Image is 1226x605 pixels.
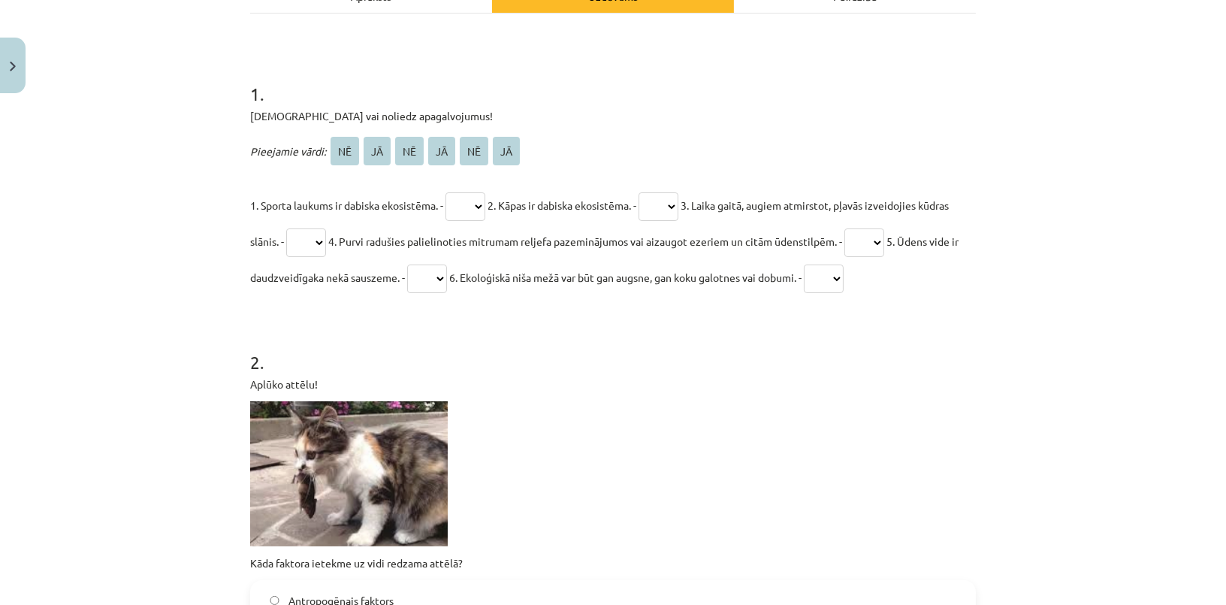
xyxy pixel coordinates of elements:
span: 1. Sporta laukums ir dabiska ekosistēma. - [250,198,443,212]
span: 2. Kāpas ir dabiska ekosistēma. - [488,198,636,212]
span: NĒ [331,137,359,165]
span: JĀ [428,137,455,165]
span: 6. Ekoloģiskā niša mežā var būt gan augsne, gan koku galotnes vai dobumi. - [449,271,802,284]
span: NĒ [460,137,488,165]
span: NĒ [395,137,424,165]
span: 4. Purvi radušies palielinoties mitrumam reljefa pazeminājumos vai aizaugot ezeriem un citām ūden... [328,234,842,248]
img: icon-close-lesson-0947bae3869378f0d4975bcd49f059093ad1ed9edebbc8119c70593378902aed.svg [10,62,16,71]
p: [DEMOGRAPHIC_DATA] vai noliedz apagalvojumus! [250,108,976,124]
p: Aplūko attēlu! [250,377,976,392]
span: Pieejamie vārdi: [250,144,326,158]
p: Kāda faktora ietekme uz vidi redzama attēlā? [250,555,976,571]
span: JĀ [493,137,520,165]
h1: 1 . [250,57,976,104]
span: JĀ [364,137,391,165]
img: AD_4nXdI-hJZPJTBx--LFTghgoIS9FGb4GRs9phv64JGYdnd9D6nWJTtfbnnfvnE6JRP6MgInlCX-CI4tkzFv-g2lJXJ_hr3H... [250,401,448,546]
h1: 2 . [250,325,976,372]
